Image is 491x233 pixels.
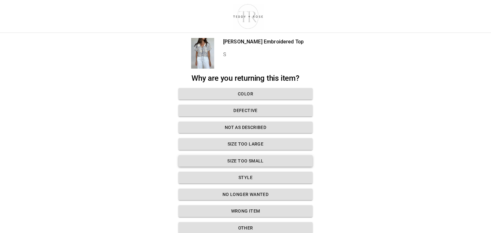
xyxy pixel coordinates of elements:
[178,88,313,100] button: Color
[230,3,266,30] img: shop-teddyrose.myshopify.com-d93983e8-e25b-478f-b32e-9430bef33fdd
[178,189,313,200] button: No longer wanted
[178,74,313,83] h2: Why are you returning this item?
[178,172,313,184] button: Style
[178,205,313,217] button: Wrong Item
[178,122,313,133] button: Not as described
[178,138,313,150] button: Size too large
[178,105,313,117] button: Defective
[223,51,304,58] p: S
[178,155,313,167] button: Size too small
[223,38,304,46] p: [PERSON_NAME] Embroidered Top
